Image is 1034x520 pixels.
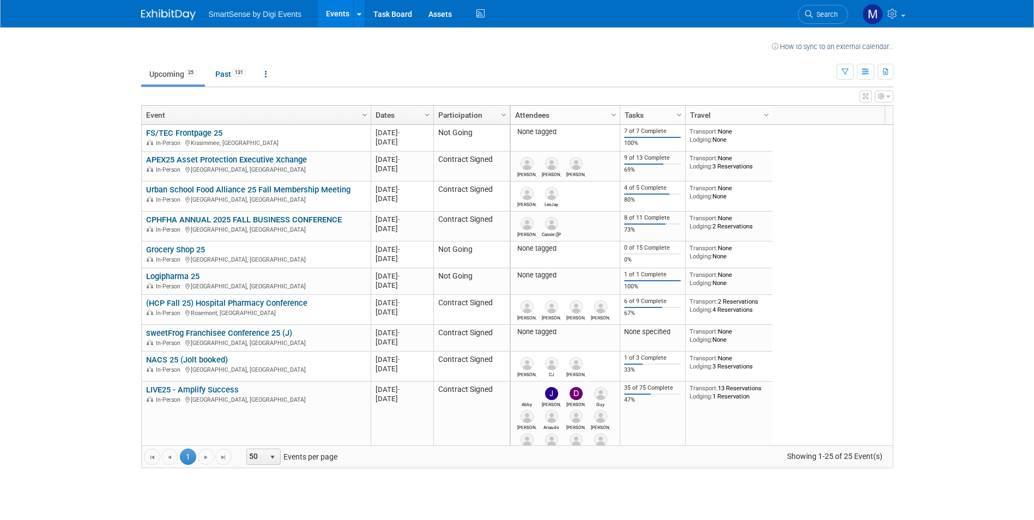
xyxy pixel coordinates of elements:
span: Transport: [690,214,718,222]
td: Contract Signed [433,295,510,325]
img: McKinzie Kistler [862,4,883,25]
td: Contract Signed [433,182,510,211]
a: FS/TEC Frontpage 25 [146,128,222,138]
a: Go to the last page [215,449,232,465]
span: Lodging: [690,306,712,313]
div: 9 of 13 Complete [624,154,681,162]
div: [DATE] [376,164,428,173]
div: None None [690,271,768,287]
div: Fran Tasker [517,170,536,177]
img: In-Person Event [147,140,153,145]
span: Lodging: [690,392,712,400]
span: 50 [247,449,265,464]
span: Lodging: [690,192,712,200]
img: Fran Tasker [521,157,534,170]
img: Laura Wisdom [521,187,534,200]
div: [DATE] [376,194,428,203]
span: Transport: [690,128,718,135]
div: 0 of 15 Complete [624,244,681,252]
img: Chris Ashley [570,357,583,370]
span: Lodging: [690,279,712,287]
div: 100% [624,283,681,291]
div: Jim Lewis [517,230,536,237]
span: Transport: [690,354,718,362]
span: Column Settings [499,111,508,119]
a: Logipharma 25 [146,271,199,281]
div: Alex Yang [542,170,561,177]
img: Jim Lewis [521,217,534,230]
td: Not Going [433,241,510,268]
div: None 3 Reservations [690,154,768,170]
span: select [268,453,277,462]
span: Go to the previous page [165,453,174,462]
div: Abby Allison [517,413,536,420]
img: Fran Tasker [545,410,558,423]
div: [DATE] [376,185,428,194]
span: Lodging: [690,252,712,260]
span: In-Person [156,310,184,317]
div: [GEOGRAPHIC_DATA], [GEOGRAPHIC_DATA] [146,255,366,264]
span: Column Settings [609,111,618,119]
span: - [398,355,400,364]
td: Contract Signed [433,352,510,382]
div: 8 of 11 Complete [624,214,681,222]
img: CJ Lewis [545,357,558,370]
img: Dan Tiernan [570,387,583,400]
img: In-Person Event [147,226,153,232]
span: - [398,215,400,223]
span: Lodging: [690,362,712,370]
div: 13 Reservations 1 Reservation [690,384,768,400]
a: Attendees [515,106,613,124]
a: CPHFHA ANNUAL 2025 FALL BUSINESS CONFERENCE [146,215,342,225]
span: - [398,185,400,194]
div: [DATE] [376,355,428,364]
div: [DATE] [376,271,428,281]
div: CJ Lewis [542,370,561,377]
div: 6 of 9 Complete [624,298,681,305]
span: Go to the last page [219,453,228,462]
span: Go to the next page [202,453,210,462]
span: Transport: [690,384,718,392]
img: In-Person Event [147,366,153,372]
div: [DATE] [376,155,428,164]
a: Event [146,106,364,124]
div: [DATE] [376,224,428,233]
span: Lodging: [690,222,712,230]
div: [DATE] [376,215,428,224]
div: 47% [624,396,681,404]
div: None 3 Reservations [690,354,768,370]
img: Alex Yang [545,157,558,170]
span: - [398,155,400,164]
img: Sammy Kolt [594,410,607,423]
img: Guy Yehiav [594,387,607,400]
a: LIVE25 - Amplify Success [146,385,239,395]
img: Abby Allison [517,387,538,413]
div: Sara Kaster [566,170,585,177]
img: Dana Deignan [570,300,583,313]
a: (HCP Fall 25) Hospital Pharmacy Conference [146,298,307,308]
a: Search [798,5,848,24]
div: Sara Kaster [517,370,536,377]
span: Lodging: [690,336,712,343]
div: [GEOGRAPHIC_DATA], [GEOGRAPHIC_DATA] [146,165,366,174]
span: In-Person [156,226,184,233]
div: 4 of 5 Complete [624,184,681,192]
a: Tasks [625,106,678,124]
div: 100% [624,140,681,147]
div: [DATE] [376,254,428,263]
img: Charles Weldon [570,433,583,446]
a: Column Settings [673,106,685,122]
span: Lodging: [690,136,712,143]
span: In-Person [156,140,184,147]
div: [DATE] [376,385,428,394]
div: Dana Deignan [566,313,585,321]
img: In-Person Event [147,283,153,288]
a: Column Settings [608,106,620,122]
img: In-Person Event [147,256,153,262]
a: How to sync to an external calendar... [772,43,893,51]
a: Past131 [207,64,255,84]
div: [GEOGRAPHIC_DATA], [GEOGRAPHIC_DATA] [146,338,366,347]
img: ExhibitDay [141,9,196,20]
div: 80% [624,196,681,204]
span: In-Person [156,196,184,203]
